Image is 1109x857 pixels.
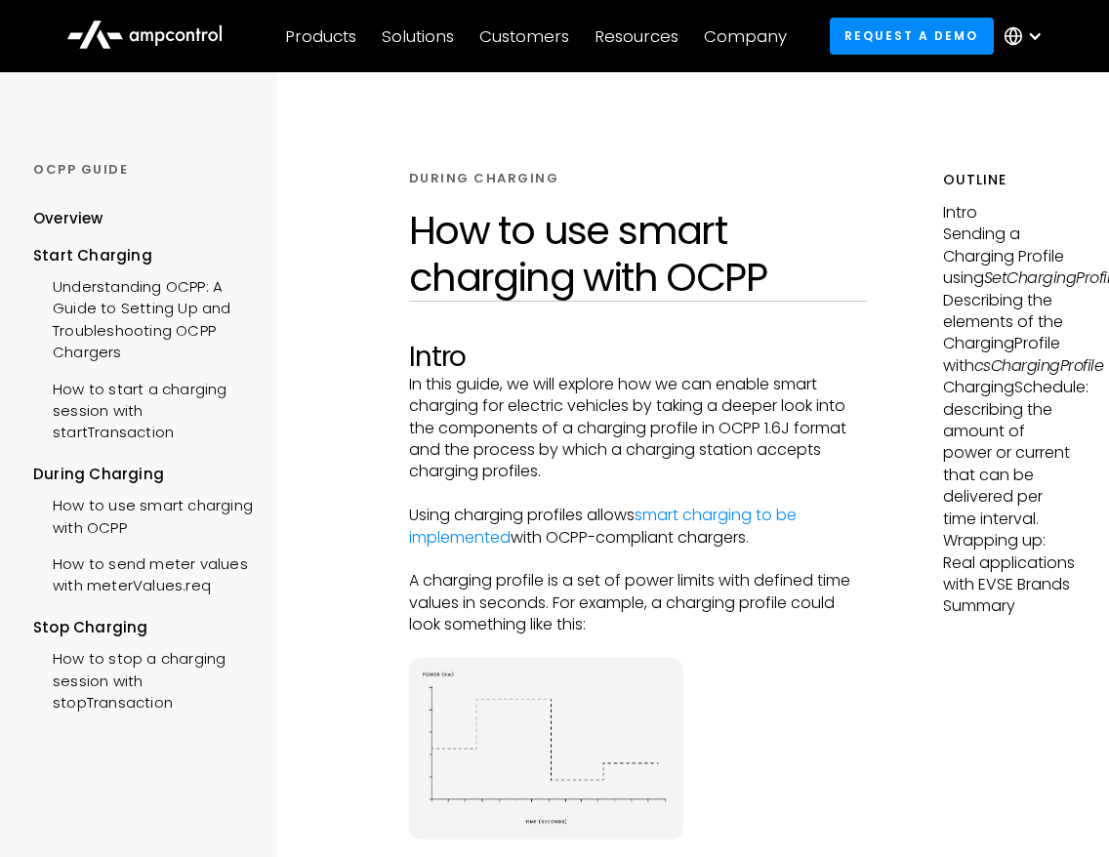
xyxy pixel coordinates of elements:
[479,25,569,47] div: Customers
[409,636,867,658] p: ‍
[33,369,255,449] a: How to start a charging session with startTransaction
[33,638,255,718] a: How to stop a charging session with stopTransaction
[409,341,867,374] h2: Intro
[943,224,1076,289] p: Sending a Charging Profile using
[943,290,1076,378] p: Describing the elements of the ChargingProfile with
[943,202,1076,224] p: Intro
[943,377,1076,530] p: ChargingSchedule: describing the amount of power or current that can be delivered per time interval.
[382,25,454,47] div: Solutions
[285,25,356,47] div: Products
[409,207,867,301] h1: How to use smart charging with OCPP
[409,374,867,483] p: In this guide, we will explore how we can enable smart charging for electric vehicles by taking a...
[704,25,787,47] div: Company
[409,170,559,187] div: DURING CHARGING
[409,483,867,505] p: ‍
[33,617,255,638] div: Stop Charging
[974,354,1104,377] em: csChargingProfile
[33,266,255,369] a: Understanding OCPP: A Guide to Setting Up and Troubleshooting OCPP Chargers
[33,208,103,229] div: Overview
[409,658,683,839] img: energy diagram
[943,530,1076,595] p: Wrapping up: Real applications with EVSE Brands
[595,25,678,47] div: Resources
[33,544,255,602] a: How to send meter values with meterValues.req
[409,505,867,549] p: Using charging profiles allows with OCPP-compliant chargers.
[943,595,1076,617] p: Summary
[33,464,255,485] div: During Charging
[33,485,255,544] a: How to use smart charging with OCPP
[33,161,255,179] div: OCPP GUIDE
[409,504,797,548] a: smart charging to be implemented
[830,18,994,54] a: Request a demo
[943,170,1076,190] h5: Outline
[33,245,255,266] div: Start Charging
[409,549,867,570] p: ‍
[33,208,103,244] a: Overview
[409,570,867,635] p: A charging profile is a set of power limits with defined time values in seconds. For example, a c...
